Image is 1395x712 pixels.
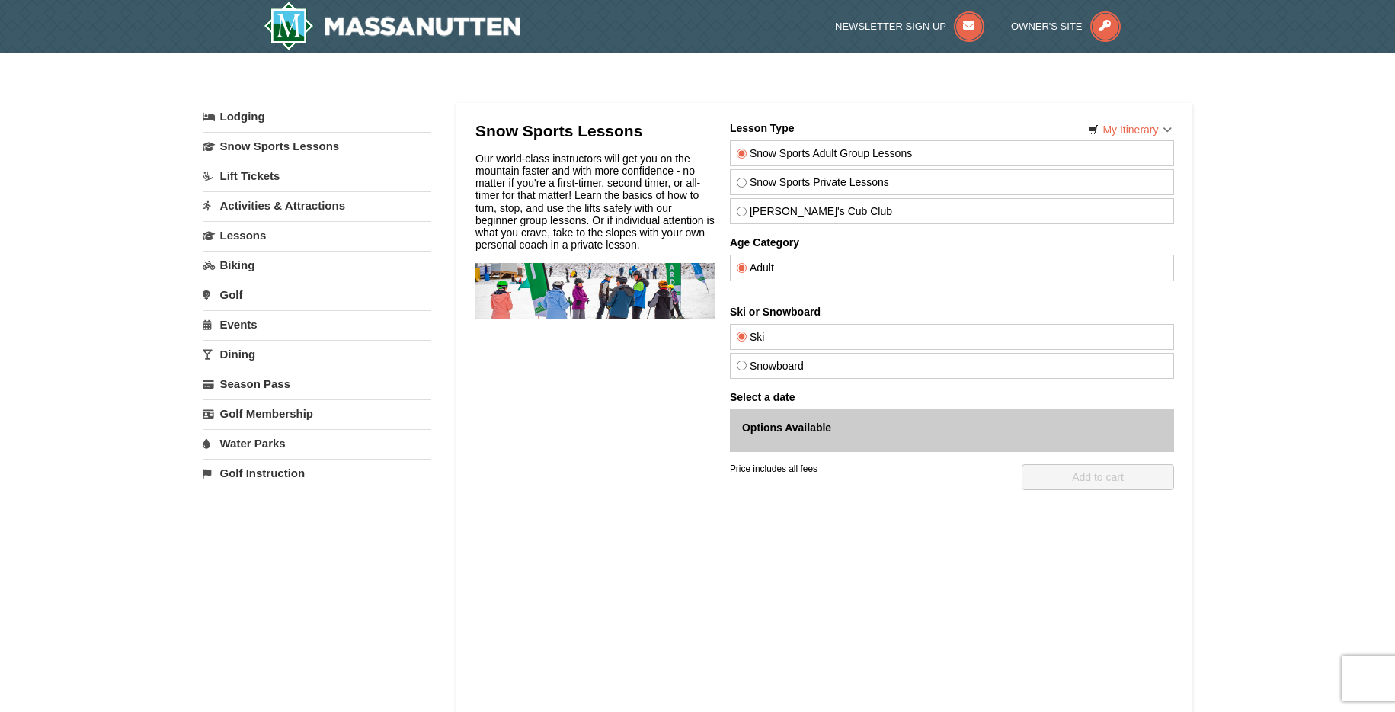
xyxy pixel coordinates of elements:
a: Dining [203,340,431,368]
a: My Itinerary [1078,118,1181,141]
a: Snow Sports Lessons [203,132,431,160]
a: Golf Membership [203,399,431,428]
span: Owner's Site [1011,21,1083,32]
a: Owner's Site [1011,21,1121,32]
a: Water Parks [203,429,431,457]
a: Events [203,310,431,338]
a: Massanutten Resort [264,2,521,50]
span: Newsletter Sign Up [835,21,946,32]
img: Massanutten Resort Logo [264,2,521,50]
a: Activities & Attractions [203,191,431,220]
a: Lodging [203,103,431,130]
a: Biking [203,251,431,279]
a: Golf Instruction [203,459,431,487]
a: Newsletter Sign Up [835,21,984,32]
a: Lift Tickets [203,162,431,190]
a: Lessons [203,221,431,249]
a: Golf [203,281,431,309]
a: Season Pass [203,370,431,398]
